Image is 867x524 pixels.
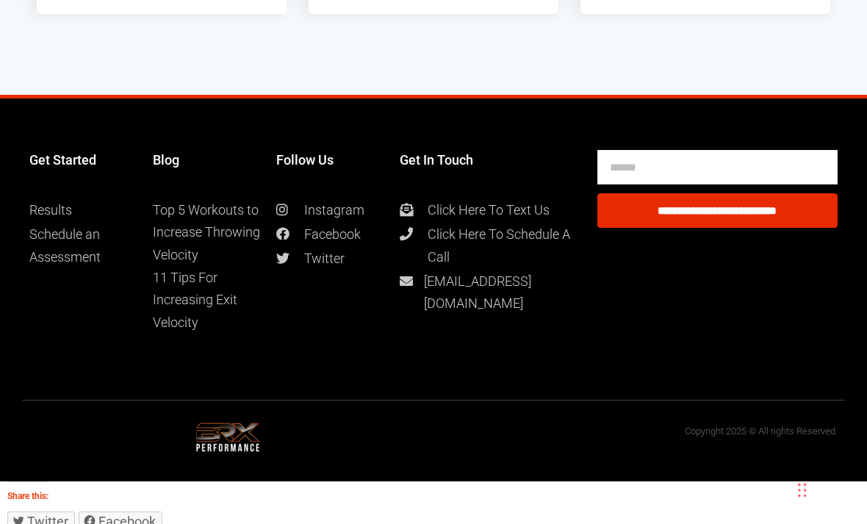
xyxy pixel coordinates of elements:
[153,199,262,267] a: Top 5 Workouts to Increase Throwing Velocity
[276,223,385,246] a: Facebook
[276,199,385,222] a: Instagram
[153,150,262,184] h4: Blog
[400,199,583,222] a: Click Here To Text Us
[798,468,807,512] div: Drag
[276,150,385,184] h4: Follow Us
[417,223,583,268] span: Click Here To Schedule A Call
[413,270,583,315] span: [EMAIL_ADDRESS][DOMAIN_NAME]
[276,248,385,270] a: Twitter
[417,199,550,222] span: Click Here To Text Us
[153,267,262,334] a: 11 Tips For Increasing Exit Velocity
[29,199,72,222] a: Results
[400,223,583,268] a: Click Here To Schedule A Call
[293,199,364,222] span: Instagram
[184,423,272,452] img: BRX Performance
[29,150,138,268] div: Navigation Menu
[650,365,867,524] iframe: Chat Widget
[29,223,138,268] a: Schedule an Assessment
[29,150,138,170] a: Get Started
[293,248,345,270] span: Twitter
[400,150,583,170] h4: Get In Touch
[293,223,361,246] span: Facebook
[7,481,48,501] h3: Share this:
